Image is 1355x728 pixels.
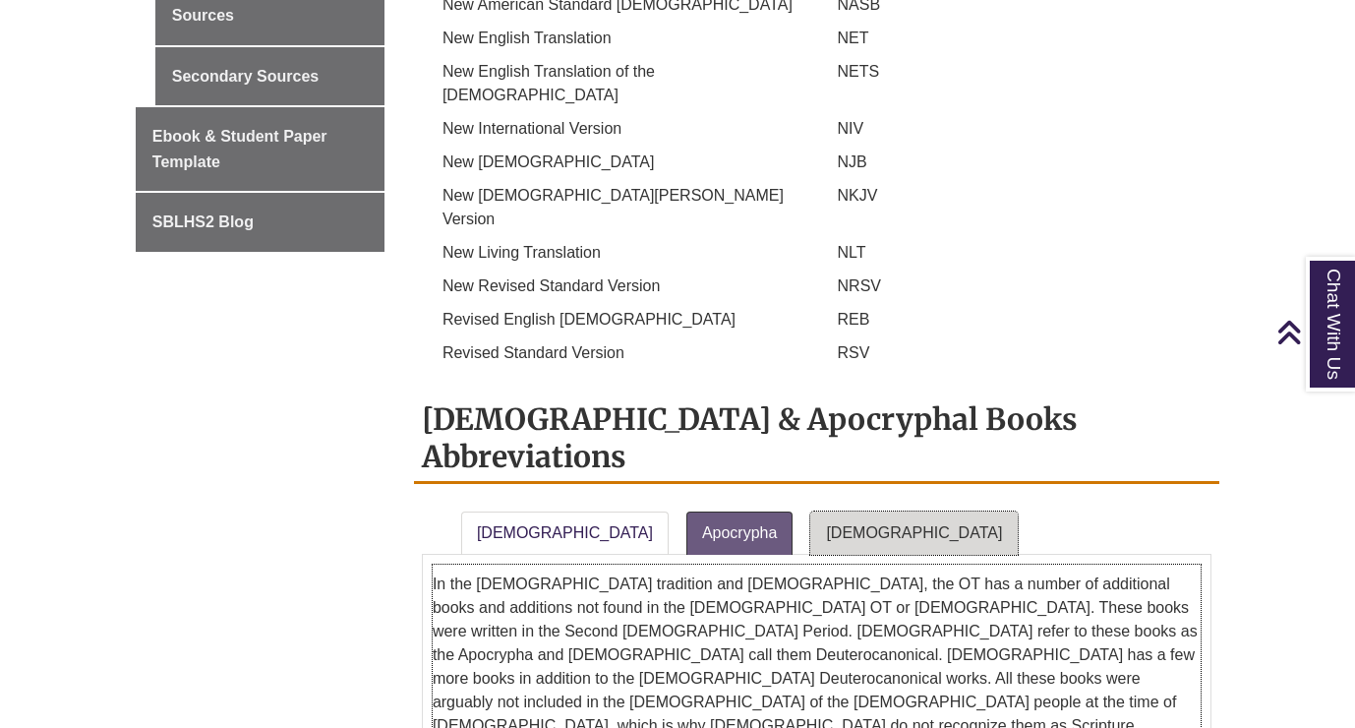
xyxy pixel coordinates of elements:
p: RSV [822,341,1208,365]
p: NIV [822,117,1208,141]
p: New English Translation of the [DEMOGRAPHIC_DATA] [427,60,812,107]
p: Revised Standard Version [427,341,812,365]
a: [DEMOGRAPHIC_DATA] [810,512,1018,555]
p: New Living Translation [427,241,812,265]
a: SBLHS2 Blog [136,193,384,252]
a: Ebook & Student Paper Template [136,107,384,191]
a: [DEMOGRAPHIC_DATA] [461,512,669,555]
a: Apocrypha [686,512,794,555]
p: New English Translation [427,27,812,50]
p: New [DEMOGRAPHIC_DATA] [427,151,812,174]
a: Secondary Sources [155,47,384,106]
p: Revised English [DEMOGRAPHIC_DATA] [427,308,812,332]
p: NET [822,27,1208,50]
p: NJB [822,151,1208,174]
p: New [DEMOGRAPHIC_DATA][PERSON_NAME] Version [427,184,812,231]
h2: [DEMOGRAPHIC_DATA] & Apocryphal Books Abbreviations [414,394,1219,484]
span: Ebook & Student Paper Template [152,128,327,170]
p: NLT [822,241,1208,265]
p: NKJV [822,184,1208,208]
a: Back to Top [1276,319,1350,345]
p: NRSV [822,274,1208,298]
p: REB [822,308,1208,332]
p: New Revised Standard Version [427,274,812,298]
p: NETS [822,60,1208,84]
p: New International Version [427,117,812,141]
span: SBLHS2 Blog [152,213,254,230]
